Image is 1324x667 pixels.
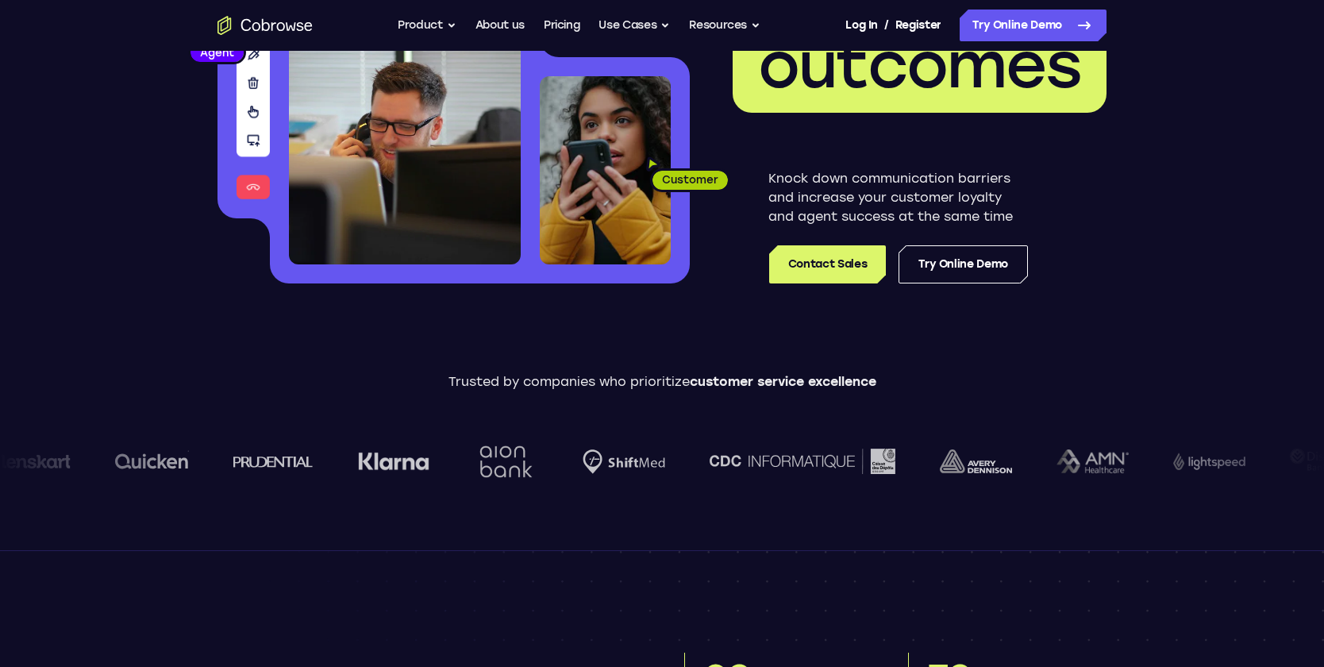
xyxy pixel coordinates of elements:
img: Shiftmed [583,449,665,474]
a: Log In [845,10,877,41]
a: Pricing [544,10,580,41]
p: Knock down communication barriers and increase your customer loyalty and agent success at the sam... [768,169,1028,226]
button: Resources [689,10,760,41]
img: Aion Bank [474,430,538,494]
img: avery-dennison [940,449,1012,473]
img: Klarna [358,452,429,471]
img: AMN Healthcare [1057,449,1129,474]
span: / [884,16,889,35]
button: Product [398,10,456,41]
a: Try Online Demo [899,245,1028,283]
img: CDC Informatique [710,449,895,473]
img: A customer holding their phone [540,76,671,264]
a: Try Online Demo [960,10,1107,41]
a: Register [895,10,941,41]
a: Go to the home page [217,16,313,35]
a: About us [475,10,525,41]
button: Use Cases [598,10,670,41]
a: Contact Sales [769,245,886,283]
img: prudential [233,455,314,468]
span: customer service excellence [690,374,876,389]
span: outcomes [758,27,1081,103]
